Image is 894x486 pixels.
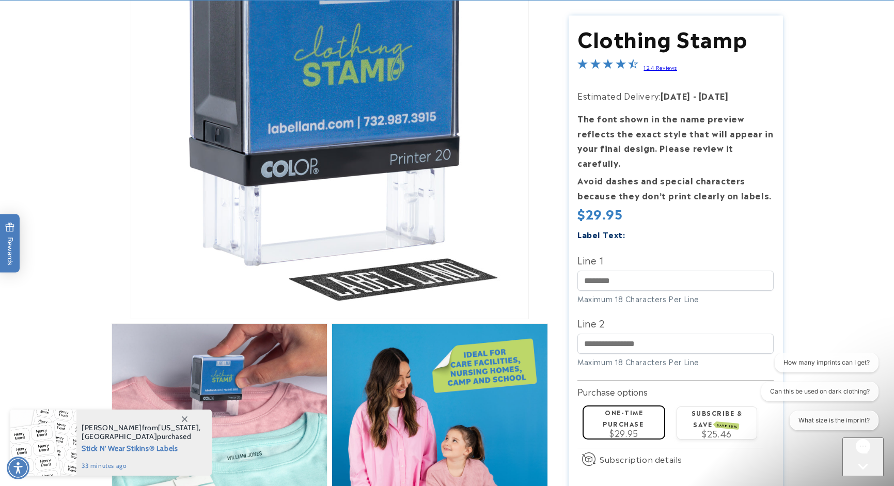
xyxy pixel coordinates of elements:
[661,89,691,102] strong: [DATE]
[577,88,774,103] p: Estimated Delivery:
[82,424,201,441] span: from , purchased
[577,228,625,240] label: Label Text:
[692,409,743,429] label: Subscribe & save
[600,453,682,465] span: Subscription details
[577,315,774,331] label: Line 2
[699,89,729,102] strong: [DATE]
[842,437,884,476] iframe: Gorgias live chat messenger
[747,353,884,440] iframe: Gorgias live chat conversation starters
[158,423,199,432] span: [US_STATE]
[5,222,15,265] span: Rewards
[577,60,638,73] span: 4.4-star overall rating
[82,432,157,441] span: [GEOGRAPHIC_DATA]
[603,408,644,428] label: One-time purchase
[577,357,774,368] div: Maximum 18 Characters Per Line
[702,427,732,440] span: $25.46
[82,441,201,454] span: Stick N' Wear Stikins® Labels
[82,423,142,432] span: [PERSON_NAME]
[7,457,29,479] div: Accessibility Menu
[577,174,772,201] strong: Avoid dashes and special characters because they don’t print clearly on labels.
[577,385,648,398] label: Purchase options
[577,252,774,268] label: Line 1
[609,427,638,439] span: $29.95
[577,204,623,223] span: $29.95
[715,421,740,430] span: SAVE 15%
[577,25,774,52] h1: Clothing Stamp
[577,293,774,304] div: Maximum 18 Characters Per Line
[644,64,677,71] a: 124 Reviews - open in a new tab
[693,89,697,102] strong: -
[82,461,201,471] span: 33 minutes ago
[577,112,773,169] strong: The font shown in the name preview reflects the exact style that will appear in your final design...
